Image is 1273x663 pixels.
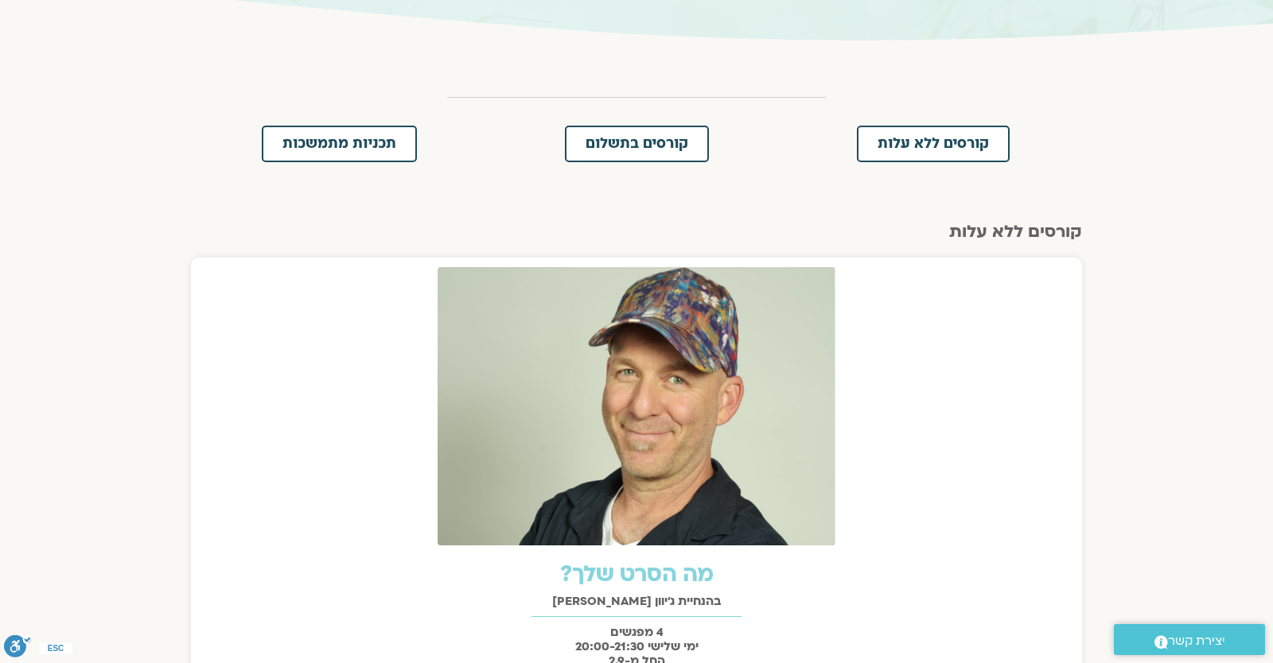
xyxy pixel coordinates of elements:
[262,126,417,162] a: תכניות מתמשכות
[857,126,1010,162] a: קורסים ללא עלות
[282,137,396,151] span: תכניות מתמשכות
[610,624,664,640] strong: 4 מפגשים
[1114,624,1265,655] a: יצירת קשר
[191,223,1082,242] h2: קורסים ללא עלות
[878,137,989,151] span: קורסים ללא עלות
[1168,630,1225,652] span: יצירת קשר
[199,595,1074,608] h2: בהנחיית ג'יוון [PERSON_NAME]
[565,126,709,162] a: קורסים בתשלום
[560,559,714,589] a: מה הסרט שלך?
[586,137,688,151] span: קורסים בתשלום
[575,638,699,654] strong: ימי שלישי 20:00-21:30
